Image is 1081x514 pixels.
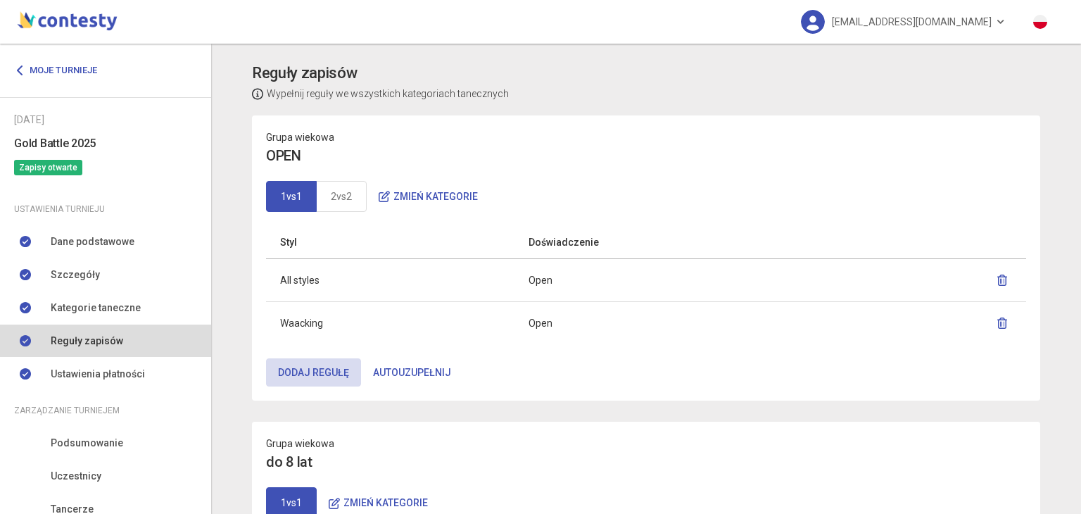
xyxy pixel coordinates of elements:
p: Wypełnij reguły we wszystkich kategoriach tanecznych [252,86,509,101]
span: [EMAIL_ADDRESS][DOMAIN_NAME] [832,7,992,37]
img: info-dark [252,88,263,100]
span: Szczegóły [51,267,100,282]
app-title: settings-submission-rules.title [252,61,1040,101]
span: Zapisy otwarte [14,160,82,175]
span: Reguły zapisów [51,333,123,349]
span: Ustawienia płatności [51,366,145,382]
span: Open [529,275,552,286]
button: Dodaj regułę [266,358,361,387]
td: Waacking [266,301,514,344]
a: 2vs2 [316,181,367,212]
h4: do 8 lat [266,451,1026,473]
span: Podsumowanie [51,435,123,451]
a: Moje turnieje [14,58,108,83]
div: Ustawienia turnieju [14,201,197,217]
span: Uczestnicy [51,468,101,484]
h4: OPEN [266,145,1026,167]
th: Styl [266,226,514,259]
p: Grupa wiekowa [266,436,1026,451]
h6: Gold Battle 2025 [14,134,197,152]
td: All styles [266,258,514,301]
h3: Reguły zapisów [252,61,509,86]
span: Dane podstawowe [51,234,134,249]
button: Zmień kategorie [367,182,490,211]
p: Grupa wiekowa [266,130,1026,145]
button: Autouzupełnij [361,358,463,387]
th: Doświadczenie [514,226,859,259]
a: 1vs1 [266,181,317,212]
span: Zarządzanie turniejem [14,403,120,418]
span: Kategorie taneczne [51,300,141,315]
span: Open [529,318,552,329]
div: [DATE] [14,112,197,127]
